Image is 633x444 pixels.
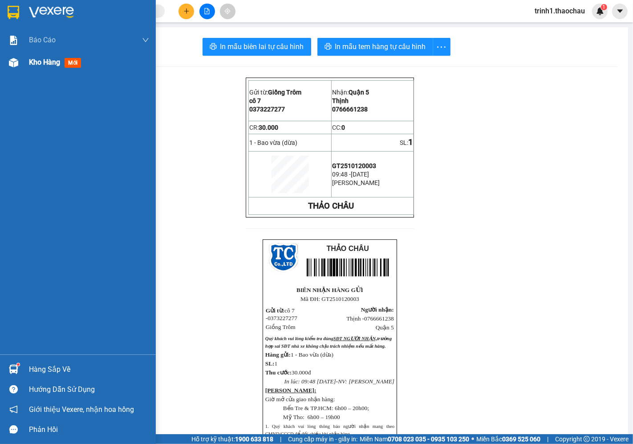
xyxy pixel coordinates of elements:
span: 0766661238 [332,106,368,113]
span: Thịnh - [346,315,394,322]
span: 0 [80,47,84,55]
span: SĐT NGƯỜI NHẬN, [333,336,377,341]
button: caret-down [612,4,628,19]
span: ⚪️ [471,437,474,441]
span: cô 7 [249,97,261,104]
span: Giồng Trôm [268,89,301,96]
img: solution-icon [9,36,18,45]
span: [PERSON_NAME] [332,179,380,186]
strong: 1900 633 818 [235,436,273,443]
span: notification [9,405,18,414]
td: CR: [3,45,69,57]
button: printerIn mẫu tem hàng tự cấu hình [317,38,433,56]
span: Miền Bắc [476,434,540,444]
img: icon-new-feature [596,7,604,15]
span: 30.000 [259,124,278,131]
span: Kho hàng [29,58,60,66]
td: CR: [249,121,332,134]
span: 1 [408,137,413,147]
span: 1 [127,61,132,71]
span: 1 - Bao vừa (dừa) [291,351,333,358]
span: THẢO CHÂU [327,245,369,252]
span: 0 [341,124,345,131]
span: cô 7 [4,20,17,28]
span: file-add [204,8,210,14]
span: Gửi từ: [266,307,284,314]
span: printer [325,43,332,51]
td: CC: [332,121,414,134]
span: SL: [265,360,275,367]
span: Giới thiệu Vexere, nhận hoa hồng [29,404,134,415]
button: aim [220,4,235,19]
strong: [PERSON_NAME]: [265,387,316,394]
span: Thịnh [332,97,349,104]
span: 1 - Bao vừa (dừa) [249,139,297,146]
span: aim [224,8,231,14]
span: Giờ mở cửa giao nhận hàng: [265,396,335,403]
span: mới [65,58,81,68]
sup: 1 [17,363,20,366]
span: 0766661238 [69,29,109,38]
img: logo [269,243,298,272]
td: CC: [68,45,133,57]
strong: Hàng gửi: [265,351,291,358]
span: Thu cước: [265,369,292,376]
span: cô 7 - [266,307,297,321]
span: | [280,434,281,444]
sup: 1 [601,4,607,10]
span: 1 - Bao vừa (dừa) [4,62,58,70]
span: 1 [275,360,278,367]
span: | [547,434,548,444]
button: plus [179,4,194,19]
p: Nhận: [69,10,132,18]
span: SL: [117,62,127,70]
button: more [433,38,450,56]
span: Quận 5 [376,324,394,331]
span: NV: [PERSON_NAME] [338,378,394,385]
strong: BIÊN NHẬN HÀNG GỬI [296,287,363,293]
span: printer [210,43,217,51]
span: Báo cáo [29,34,56,45]
span: plus [183,8,190,14]
button: file-add [199,4,215,19]
span: Quý khách vui lòng kiểm tra đúng trường hợp sai SĐT nhà xe không chịu trách nhiệm nếu... [265,336,392,349]
span: [DATE] [351,171,369,178]
span: question-circle [9,385,18,394]
strong: 0369 525 060 [502,436,540,443]
span: - [336,378,338,385]
span: 30.000đ [292,369,311,376]
span: caret-down [616,7,624,15]
p: Gửi từ: [249,89,331,96]
span: Người nhận: [361,306,394,313]
span: Mã ĐH: GT2510120003 [300,296,359,302]
span: trinh1.thaochau [527,5,592,16]
span: 1 [602,4,605,10]
span: Quận 5 [349,89,369,96]
span: Hỗ trợ kỹ thuật: [191,434,273,444]
span: 30.000 [14,47,36,55]
img: warehouse-icon [9,365,18,374]
span: 0373227277 [249,106,285,113]
p: Gửi từ: [4,10,68,18]
div: Hướng dẫn sử dụng [29,383,149,396]
span: In mẫu tem hàng tự cấu hình [335,41,426,52]
span: In mẫu biên lai tự cấu hình [220,41,304,52]
span: Miền Nam [360,434,469,444]
span: Bến Tre & TP.HCM: 6h00 – 20h00; [283,405,369,411]
span: Quận 5 [88,10,111,18]
span: Thịnh [69,20,87,28]
span: Cung cấp máy in - giấy in: [288,434,357,444]
button: printerIn mẫu biên lai tự cấu hình [203,38,311,56]
span: 0766661238 [364,315,394,322]
span: down [142,37,149,44]
span: Giồng Trôm [25,10,62,18]
span: message [9,425,18,434]
p: Nhận: [332,89,413,96]
span: more [433,41,450,53]
span: Mỹ Tho: 6h00 – 19h00 [283,414,340,420]
span: In lúc: 09:48 [284,378,316,385]
span: copyright [584,436,590,442]
div: Phản hồi [29,423,149,436]
span: 09:48 - [332,171,351,178]
strong: THẢO CHÂU [308,201,354,211]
